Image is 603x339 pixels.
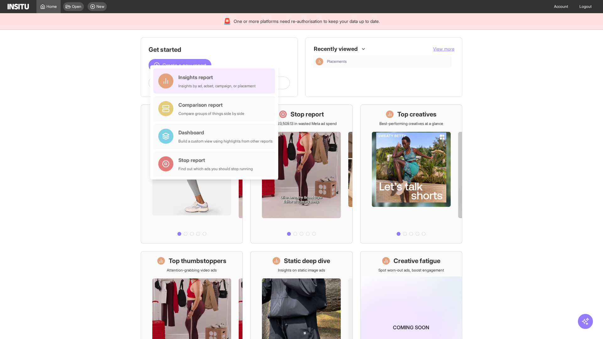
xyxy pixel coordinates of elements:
[266,121,337,126] p: Save £23,509.13 in wasted Meta ad spend
[250,105,352,244] a: Stop reportSave £23,509.13 in wasted Meta ad spend
[178,73,256,81] div: Insights report
[278,268,325,273] p: Insights on static image ads
[360,105,462,244] a: Top creativesBest-performing creatives at a glance
[379,121,443,126] p: Best-performing creatives at a glance
[178,166,253,171] div: Find out which ads you should stop running
[327,59,449,64] span: Placements
[178,111,244,116] div: Compare groups of things side by side
[162,62,206,69] span: Create a new report
[167,268,217,273] p: Attention-grabbing video ads
[223,17,231,26] div: 🚨
[72,4,81,9] span: Open
[149,45,290,54] h1: Get started
[234,18,380,24] span: One or more platforms need re-authorisation to keep your data up to date.
[284,256,330,265] h1: Static deep dive
[397,110,437,119] h1: Top creatives
[178,156,253,164] div: Stop report
[178,139,273,144] div: Build a custom view using highlights from other reports
[169,256,226,265] h1: Top thumbstoppers
[178,129,273,136] div: Dashboard
[327,59,347,64] span: Placements
[433,46,454,52] button: View more
[96,4,104,9] span: New
[178,101,244,109] div: Comparison report
[291,110,324,119] h1: Stop report
[8,4,29,9] img: Logo
[178,83,256,89] div: Insights by ad, adset, campaign, or placement
[316,58,323,65] div: Insights
[141,105,243,244] a: What's live nowSee all active ads instantly
[46,4,57,9] span: Home
[149,59,211,72] button: Create a new report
